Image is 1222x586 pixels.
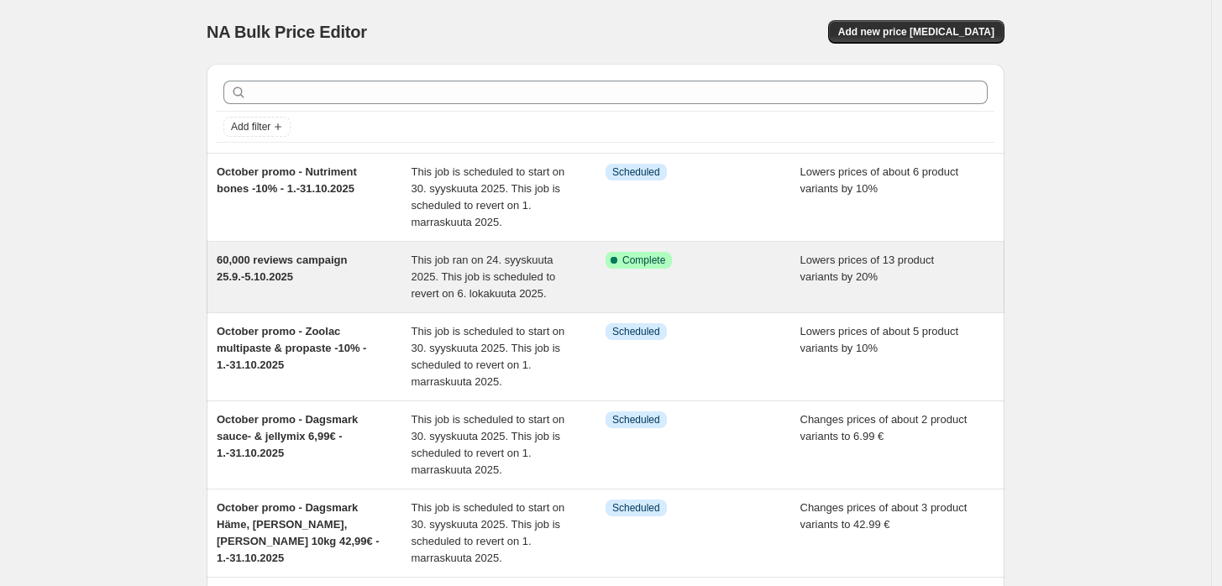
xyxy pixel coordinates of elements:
[223,117,291,137] button: Add filter
[217,325,366,371] span: October promo - Zoolac multipaste & propaste -10% - 1.-31.10.2025
[217,254,347,283] span: 60,000 reviews campaign 25.9.-5.10.2025
[800,501,968,531] span: Changes prices of about 3 product variants to 42.99 €
[231,120,270,133] span: Add filter
[217,165,357,195] span: October promo - Nutriment bones -10% - 1.-31.10.2025
[207,23,367,41] span: NA Bulk Price Editor
[412,325,565,388] span: This job is scheduled to start on 30. syyskuuta 2025. This job is scheduled to revert on 1. marra...
[217,413,358,459] span: October promo - Dagsmark sauce- & jellymix 6,99€ - 1.-31.10.2025
[217,501,380,564] span: October promo - Dagsmark Häme, [PERSON_NAME], [PERSON_NAME] 10kg 42,99€ - 1.-31.10.2025
[838,25,994,39] span: Add new price [MEDICAL_DATA]
[612,165,660,179] span: Scheduled
[412,165,565,228] span: This job is scheduled to start on 30. syyskuuta 2025. This job is scheduled to revert on 1. marra...
[412,254,556,300] span: This job ran on 24. syyskuuta 2025. This job is scheduled to revert on 6. lokakuuta 2025.
[800,254,935,283] span: Lowers prices of 13 product variants by 20%
[800,413,968,442] span: Changes prices of about 2 product variants to 6.99 €
[612,413,660,426] span: Scheduled
[612,325,660,338] span: Scheduled
[612,501,660,515] span: Scheduled
[622,254,665,267] span: Complete
[828,20,1004,44] button: Add new price [MEDICAL_DATA]
[800,165,959,195] span: Lowers prices of about 6 product variants by 10%
[412,501,565,564] span: This job is scheduled to start on 30. syyskuuta 2025. This job is scheduled to revert on 1. marra...
[412,413,565,476] span: This job is scheduled to start on 30. syyskuuta 2025. This job is scheduled to revert on 1. marra...
[800,325,959,354] span: Lowers prices of about 5 product variants by 10%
